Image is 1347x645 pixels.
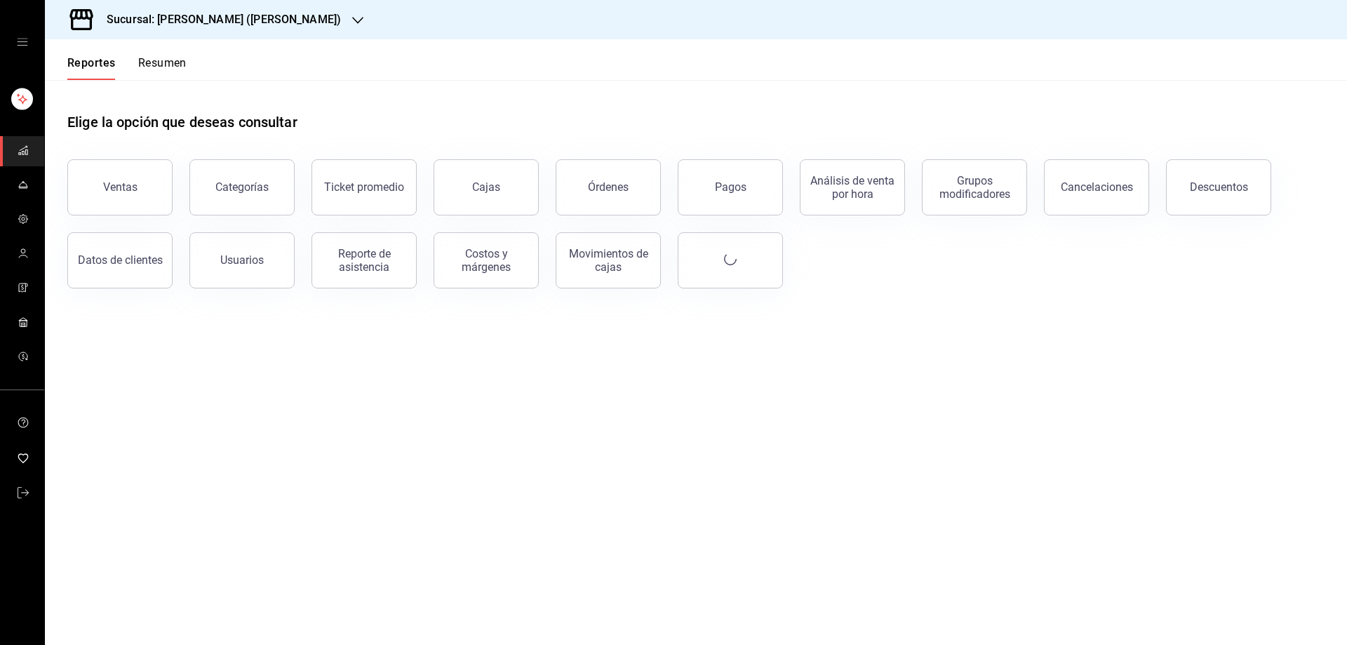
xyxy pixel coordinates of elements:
[311,159,417,215] button: Ticket promedio
[1190,180,1248,194] div: Descuentos
[67,56,187,80] div: navigation tabs
[67,112,297,133] h1: Elige la opción que deseas consultar
[678,159,783,215] button: Pagos
[556,159,661,215] button: Órdenes
[311,232,417,288] button: Reporte de asistencia
[931,174,1018,201] div: Grupos modificadores
[215,180,269,194] div: Categorías
[1166,159,1271,215] button: Descuentos
[95,11,341,28] h3: Sucursal: [PERSON_NAME] ([PERSON_NAME])
[443,247,530,274] div: Costos y márgenes
[434,159,539,215] a: Cajas
[189,159,295,215] button: Categorías
[189,232,295,288] button: Usuarios
[715,180,746,194] div: Pagos
[434,232,539,288] button: Costos y márgenes
[1044,159,1149,215] button: Cancelaciones
[1061,180,1133,194] div: Cancelaciones
[138,56,187,80] button: Resumen
[922,159,1027,215] button: Grupos modificadores
[67,232,173,288] button: Datos de clientes
[67,56,116,80] button: Reportes
[78,253,163,267] div: Datos de clientes
[321,247,408,274] div: Reporte de asistencia
[565,247,652,274] div: Movimientos de cajas
[324,180,404,194] div: Ticket promedio
[17,36,28,48] button: open drawer
[800,159,905,215] button: Análisis de venta por hora
[588,180,629,194] div: Órdenes
[103,180,138,194] div: Ventas
[220,253,264,267] div: Usuarios
[809,174,896,201] div: Análisis de venta por hora
[472,179,501,196] div: Cajas
[67,159,173,215] button: Ventas
[556,232,661,288] button: Movimientos de cajas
